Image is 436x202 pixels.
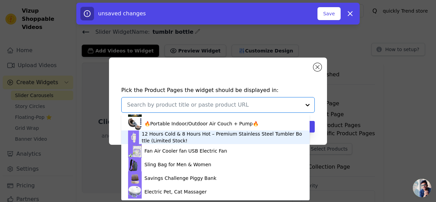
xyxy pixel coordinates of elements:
div: Electric Pet, Cat Massager [144,188,207,195]
span: unsaved changes [98,10,146,17]
img: product thumbnail [128,144,142,158]
div: 🔥Portable Indoor/Outdoor Air Couch + Pump🔥 [144,120,259,127]
img: product thumbnail [128,158,142,171]
img: product thumbnail [128,117,142,130]
div: Sling Bag for Men & Women [144,161,211,168]
button: Close modal [313,63,322,71]
button: Save [317,7,341,20]
div: 12 Hours Cold & 8 Hours Hot – Premium Stainless Steel Tumbler Bottle (Limited Stock! [142,130,303,144]
img: product thumbnail [128,130,139,144]
img: product thumbnail [128,171,142,185]
h4: Pick the Product Pages the widget should be displayed in: [121,86,315,94]
div: Fan Air Cooler fan USB Electric Fan [144,147,227,154]
div: Savings Challenge Piggy Bank [144,175,216,182]
input: Search by product title or paste product URL [127,101,301,109]
div: Open chat [413,179,431,197]
img: product thumbnail [128,185,142,199]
